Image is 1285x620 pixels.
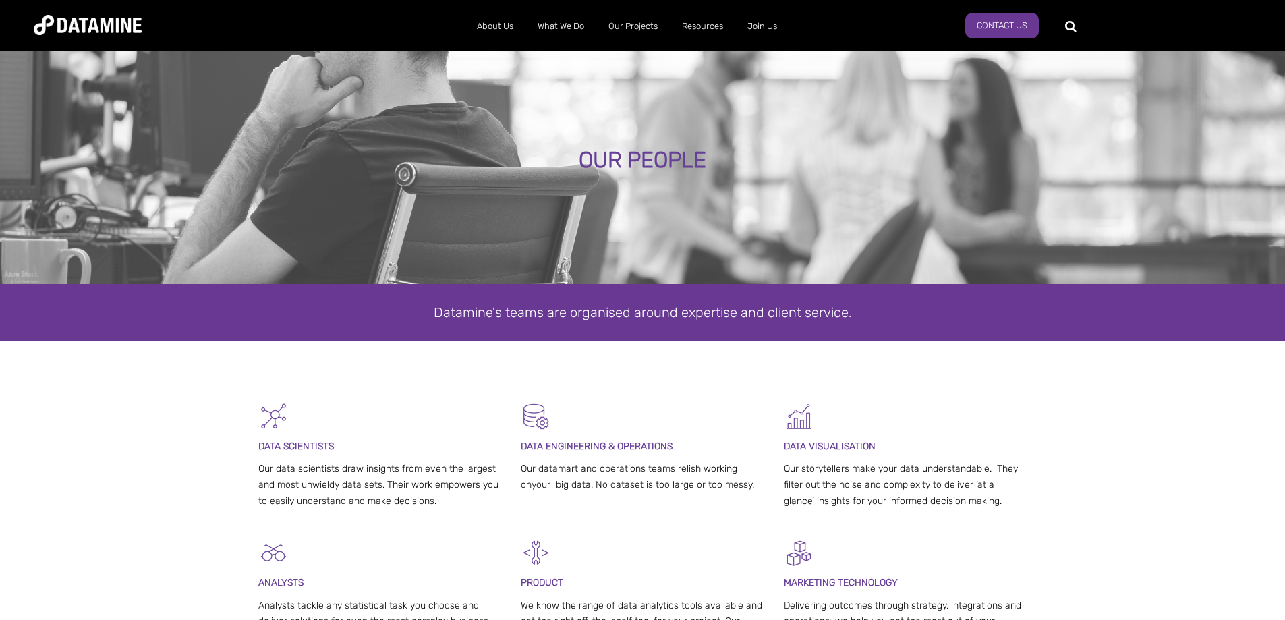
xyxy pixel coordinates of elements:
img: Datamine [34,15,142,35]
img: Graph - Network [258,401,289,432]
span: ANALYSTS [258,577,304,588]
span: Datamine's teams are organised around expertise and client service. [434,304,852,320]
img: Development [521,538,551,568]
p: Our storytellers make your data understandable. They filter out the noise and complexity to deliv... [784,461,1027,509]
span: DATA VISUALISATION [784,441,876,452]
a: Resources [670,9,735,44]
div: OUR PEOPLE [146,148,1139,173]
span: MARKETING TECHNOLOGY [784,577,898,588]
a: What We Do [525,9,596,44]
p: Our data scientists draw insights from even the largest and most unwieldy data sets. Their work e... [258,461,502,509]
img: Datamart [521,401,551,432]
a: Contact Us [965,13,1039,38]
span: DATA ENGINEERING & OPERATIONS [521,441,673,452]
a: Join Us [735,9,789,44]
img: Digital Activation [784,538,814,568]
span: DATA SCIENTISTS [258,441,334,452]
p: Our datamart and operations teams relish working onyour big data. No dataset is too large or too ... [521,461,764,493]
a: About Us [465,9,525,44]
img: Graph 5 [784,401,814,432]
img: Analysts [258,538,289,568]
span: PRODUCT [521,577,563,588]
a: Our Projects [596,9,670,44]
